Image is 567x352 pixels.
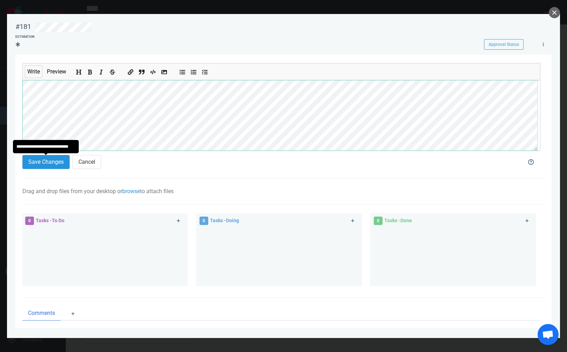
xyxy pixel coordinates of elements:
span: to attach files [140,188,174,195]
span: Comments [28,309,55,317]
button: Add strikethrough text [108,67,117,75]
a: browse [122,188,140,195]
span: Drag and drop files from your desktop or [22,188,122,195]
button: Add bold text [86,67,94,75]
button: Preview [44,65,69,78]
button: Add unordered list [178,67,187,75]
button: Add italic text [97,67,105,75]
button: Add ordered list [189,67,198,75]
span: Tasks - Done [384,218,412,223]
button: Add header [75,67,83,75]
span: 0 [199,217,208,225]
button: Cancel [72,155,101,169]
span: Tasks - To Do [36,218,64,223]
button: Add a link [126,67,135,75]
span: Tasks - Doing [210,218,239,223]
button: Insert code [149,67,157,75]
button: Add checked list [201,67,209,75]
button: close [549,7,560,18]
div: #181 [15,22,31,31]
div: Estimation [15,35,34,40]
button: Save Changes [22,155,70,169]
button: Add image [160,67,168,75]
button: Approval Status [484,39,524,50]
span: 0 [374,217,383,225]
button: Insert a quote [138,67,146,75]
div: Open de chat [538,324,559,345]
span: 0 [25,217,34,225]
button: Write [25,65,42,78]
